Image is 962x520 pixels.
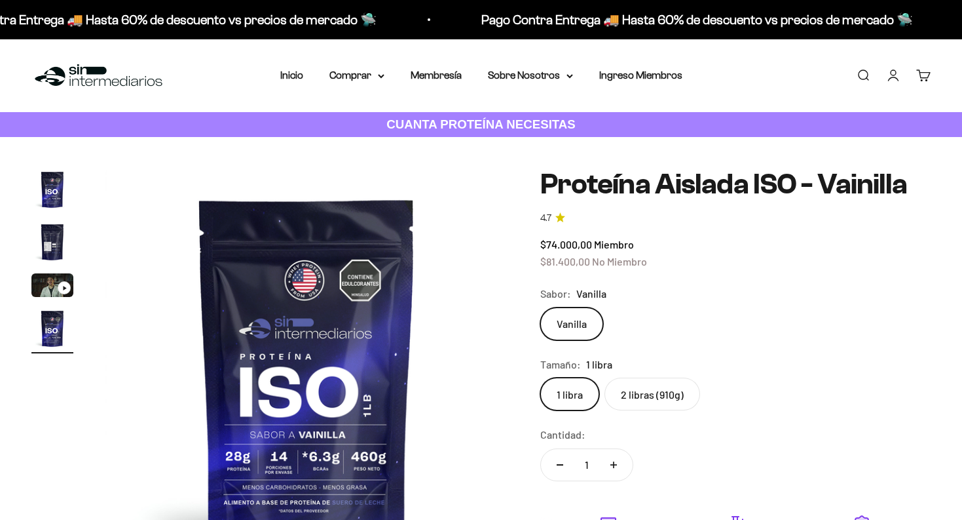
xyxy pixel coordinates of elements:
button: Ir al artículo 3 [31,273,73,301]
h1: Proteína Aislada ISO - Vainilla [540,169,931,200]
button: Ir al artículo 2 [31,221,73,267]
a: 4.74.7 de 5.0 estrellas [540,211,931,226]
button: Ir al artículo 4 [31,308,73,353]
img: Proteína Aislada ISO - Vainilla [31,308,73,350]
span: $74.000,00 [540,238,592,250]
span: 4.7 [540,211,551,226]
a: Inicio [280,70,303,81]
button: Ir al artículo 1 [31,169,73,214]
span: Miembro [594,238,634,250]
legend: Sabor: [540,285,571,302]
span: No Miembro [592,255,647,268]
summary: Comprar [329,67,384,84]
legend: Tamaño: [540,356,581,373]
a: Membresía [411,70,462,81]
button: Reducir cantidad [541,449,579,481]
img: Proteína Aislada ISO - Vainilla [31,169,73,210]
summary: Sobre Nosotros [488,67,573,84]
span: $81.400,00 [540,255,590,268]
span: 1 libra [586,356,612,373]
button: Aumentar cantidad [595,449,633,481]
span: Vanilla [576,285,606,302]
img: Proteína Aislada ISO - Vainilla [31,221,73,263]
p: Pago Contra Entrega 🚚 Hasta 60% de descuento vs precios de mercado 🛸 [481,9,913,30]
label: Cantidad: [540,426,585,443]
a: Ingreso Miembros [599,70,682,81]
strong: CUANTA PROTEÍNA NECESITAS [386,117,576,131]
